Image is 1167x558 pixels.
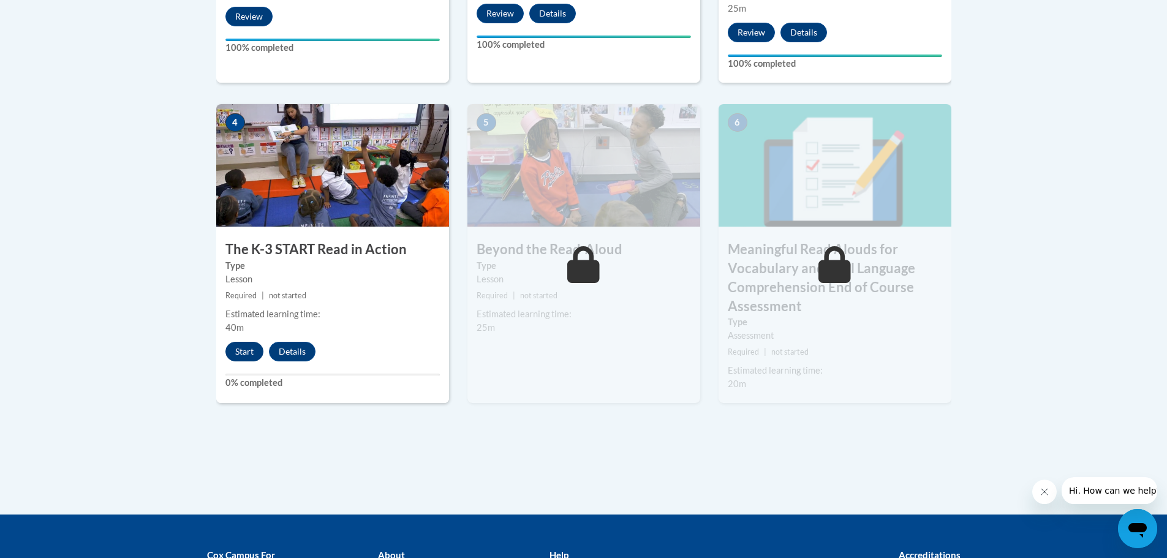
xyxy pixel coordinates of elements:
[225,376,440,390] label: 0% completed
[225,322,244,333] span: 40m
[477,36,691,38] div: Your progress
[1032,480,1057,504] iframe: Close message
[216,240,449,259] h3: The K-3 START Read in Action
[529,4,576,23] button: Details
[1118,509,1157,548] iframe: Button to launch messaging window
[477,38,691,51] label: 100% completed
[520,291,557,300] span: not started
[477,322,495,333] span: 25m
[225,259,440,273] label: Type
[269,291,306,300] span: not started
[225,113,245,132] span: 4
[728,113,747,132] span: 6
[269,342,315,361] button: Details
[7,9,99,18] span: Hi. How can we help?
[225,41,440,55] label: 100% completed
[728,379,746,389] span: 20m
[225,7,273,26] button: Review
[728,364,942,377] div: Estimated learning time:
[728,315,942,329] label: Type
[225,342,263,361] button: Start
[719,240,951,315] h3: Meaningful Read Alouds for Vocabulary and Oral Language Comprehension End of Course Assessment
[477,307,691,321] div: Estimated learning time:
[728,57,942,70] label: 100% completed
[225,273,440,286] div: Lesson
[728,347,759,356] span: Required
[1062,477,1157,504] iframe: Message from company
[477,4,524,23] button: Review
[513,291,515,300] span: |
[262,291,264,300] span: |
[477,273,691,286] div: Lesson
[477,259,691,273] label: Type
[225,291,257,300] span: Required
[780,23,827,42] button: Details
[771,347,809,356] span: not started
[467,104,700,227] img: Course Image
[477,291,508,300] span: Required
[764,347,766,356] span: |
[225,307,440,321] div: Estimated learning time:
[728,329,942,342] div: Assessment
[728,55,942,57] div: Your progress
[728,3,746,13] span: 25m
[728,23,775,42] button: Review
[477,113,496,132] span: 5
[216,104,449,227] img: Course Image
[225,39,440,41] div: Your progress
[467,240,700,259] h3: Beyond the Read-Aloud
[719,104,951,227] img: Course Image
